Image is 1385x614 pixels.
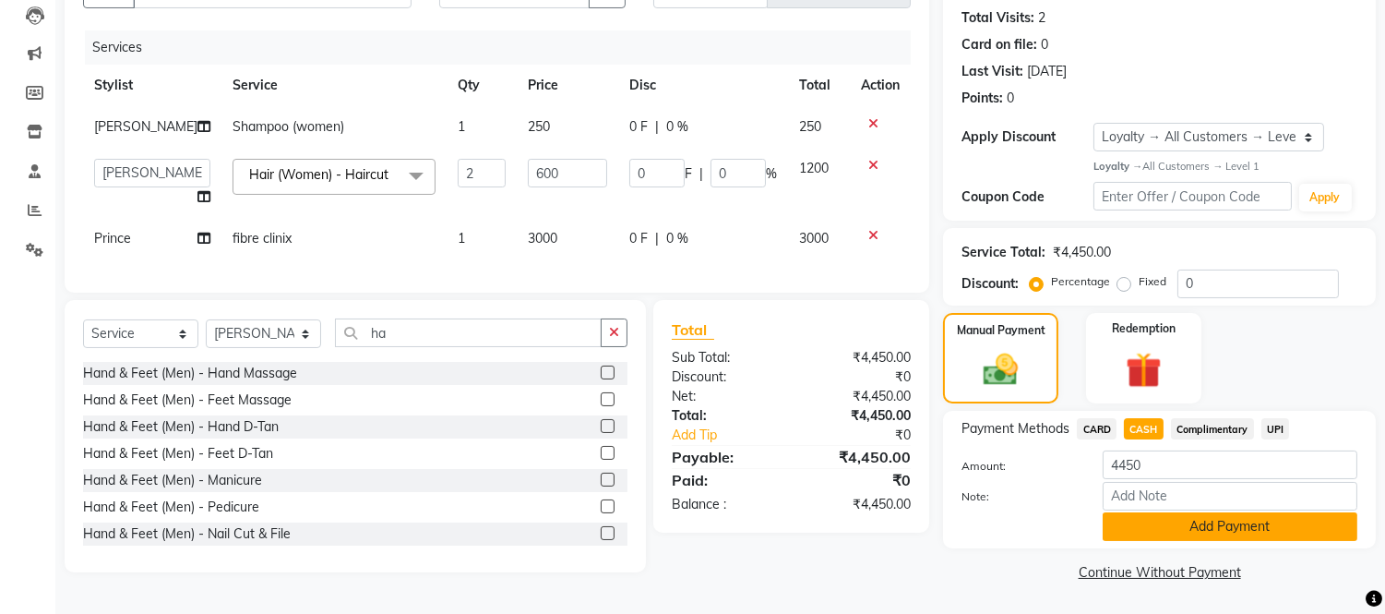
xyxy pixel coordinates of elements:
[792,367,925,387] div: ₹0
[655,117,659,137] span: |
[799,230,829,247] span: 3000
[961,243,1045,262] div: Service Total:
[83,471,262,490] div: Hand & Feet (Men) - Manicure
[1053,243,1111,262] div: ₹4,450.00
[1139,273,1166,290] label: Fixed
[699,164,703,184] span: |
[1103,512,1357,541] button: Add Payment
[83,65,221,106] th: Stylist
[658,387,792,406] div: Net:
[850,65,911,106] th: Action
[799,160,829,176] span: 1200
[655,229,659,248] span: |
[1093,182,1291,211] input: Enter Offer / Coupon Code
[1038,8,1045,28] div: 2
[629,117,648,137] span: 0 F
[961,8,1034,28] div: Total Visits:
[948,458,1089,475] label: Amount:
[1041,35,1048,54] div: 0
[947,563,1372,583] a: Continue Without Payment
[672,320,714,340] span: Total
[528,230,557,247] span: 3000
[83,364,297,383] div: Hand & Feet (Men) - Hand Massage
[799,118,821,135] span: 250
[792,387,925,406] div: ₹4,450.00
[957,322,1045,339] label: Manual Payment
[814,426,925,445] div: ₹0
[961,35,1037,54] div: Card on file:
[1171,418,1254,439] span: Complimentary
[658,426,814,445] a: Add Tip
[1124,418,1164,439] span: CASH
[1093,160,1142,173] strong: Loyalty →
[961,419,1069,439] span: Payment Methods
[973,350,1028,390] img: _cash.svg
[792,495,925,514] div: ₹4,450.00
[792,446,925,468] div: ₹4,450.00
[83,498,259,517] div: Hand & Feet (Men) - Pedicure
[1261,418,1290,439] span: UPI
[1077,418,1116,439] span: CARD
[961,127,1093,147] div: Apply Discount
[447,65,517,106] th: Qty
[83,391,292,410] div: Hand & Feet (Men) - Feet Massage
[658,469,792,491] div: Paid:
[233,230,292,247] span: fibre clinix
[658,367,792,387] div: Discount:
[1112,320,1176,337] label: Redemption
[94,118,197,135] span: [PERSON_NAME]
[788,65,850,106] th: Total
[658,446,792,468] div: Payable:
[458,230,465,247] span: 1
[83,524,291,544] div: Hand & Feet (Men) - Nail Cut & File
[83,417,279,437] div: Hand & Feet (Men) - Hand D-Tan
[1299,184,1352,211] button: Apply
[1115,348,1173,393] img: _gift.svg
[792,469,925,491] div: ₹0
[685,164,692,184] span: F
[233,118,344,135] span: Shampoo (women)
[94,230,131,247] span: Prince
[388,166,397,183] a: x
[629,229,648,248] span: 0 F
[1027,62,1067,81] div: [DATE]
[766,164,777,184] span: %
[792,406,925,426] div: ₹4,450.00
[658,348,792,367] div: Sub Total:
[1103,451,1357,479] input: Amount
[1093,159,1357,175] div: All Customers → Level 1
[658,495,792,514] div: Balance :
[83,444,273,464] div: Hand & Feet (Men) - Feet D-Tan
[961,274,1019,294] div: Discount:
[528,118,550,135] span: 250
[221,65,447,106] th: Service
[85,30,925,65] div: Services
[335,319,602,347] input: Search or Scan
[458,118,465,135] span: 1
[658,406,792,426] div: Total:
[666,117,688,137] span: 0 %
[517,65,618,106] th: Price
[1103,482,1357,511] input: Add Note
[961,89,1003,108] div: Points:
[249,166,388,183] span: Hair (Women) - Haircut
[666,229,688,248] span: 0 %
[1007,89,1014,108] div: 0
[618,65,788,106] th: Disc
[961,62,1023,81] div: Last Visit:
[948,488,1089,505] label: Note:
[1051,273,1110,290] label: Percentage
[961,187,1093,207] div: Coupon Code
[792,348,925,367] div: ₹4,450.00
